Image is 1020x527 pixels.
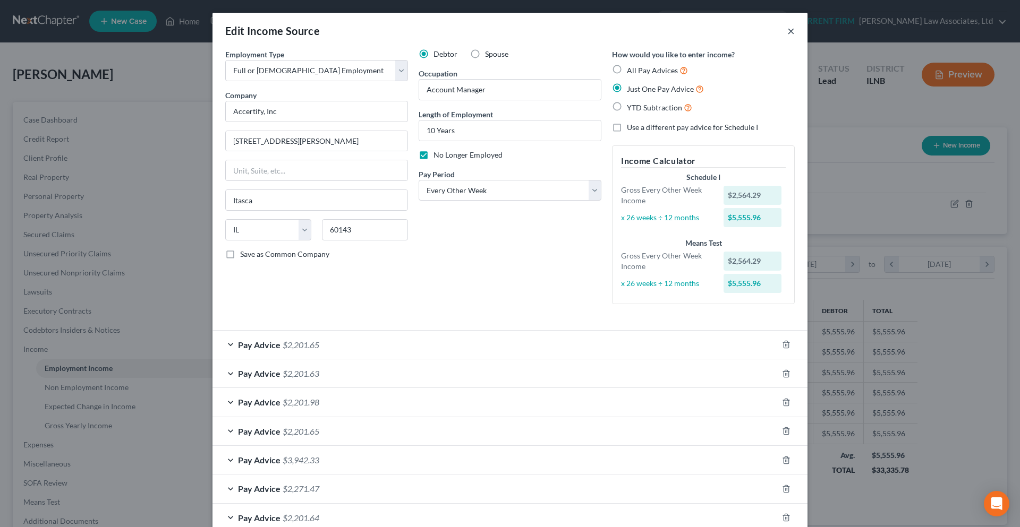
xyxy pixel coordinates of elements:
label: How would you like to enter income? [612,49,735,60]
span: Pay Advice [238,368,280,378]
span: Company [225,91,257,100]
h5: Income Calculator [621,154,786,168]
div: $2,564.29 [724,252,782,271]
span: All Pay Advices [627,66,678,75]
span: Pay Advice [238,426,280,436]
div: Open Intercom Messenger [984,491,1009,516]
input: Enter zip... [322,219,408,240]
input: -- [419,80,601,100]
span: Save as Common Company [240,249,329,258]
span: $2,201.65 [283,340,319,350]
span: Pay Advice [238,397,280,407]
div: Gross Every Other Week Income [616,250,718,272]
div: x 26 weeks ÷ 12 months [616,278,718,289]
input: ex: 2 years [419,120,601,141]
span: Pay Period [419,170,455,179]
span: Spouse [485,49,508,58]
span: Pay Advice [238,513,280,523]
span: $2,201.65 [283,426,319,436]
button: × [787,24,795,37]
div: $5,555.96 [724,208,782,227]
span: Pay Advice [238,483,280,494]
input: Search company by name... [225,101,408,122]
span: No Longer Employed [433,150,503,159]
span: $2,201.98 [283,397,319,407]
label: Occupation [419,68,457,79]
div: Edit Income Source [225,23,320,38]
span: $2,271.47 [283,483,319,494]
span: Use a different pay advice for Schedule I [627,123,758,132]
span: Just One Pay Advice [627,84,694,93]
div: x 26 weeks ÷ 12 months [616,212,718,223]
input: Unit, Suite, etc... [226,160,407,180]
span: $2,201.63 [283,368,319,378]
span: Pay Advice [238,340,280,350]
span: Employment Type [225,50,284,59]
label: Length of Employment [419,109,493,120]
input: Enter city... [226,190,407,210]
span: Debtor [433,49,457,58]
div: Gross Every Other Week Income [616,185,718,206]
span: Pay Advice [238,455,280,465]
input: Enter address... [226,131,407,151]
span: $3,942.33 [283,455,319,465]
div: Schedule I [621,172,786,183]
div: Means Test [621,238,786,248]
span: YTD Subtraction [627,103,682,112]
span: $2,201.64 [283,513,319,523]
div: $5,555.96 [724,274,782,293]
div: $2,564.29 [724,186,782,205]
